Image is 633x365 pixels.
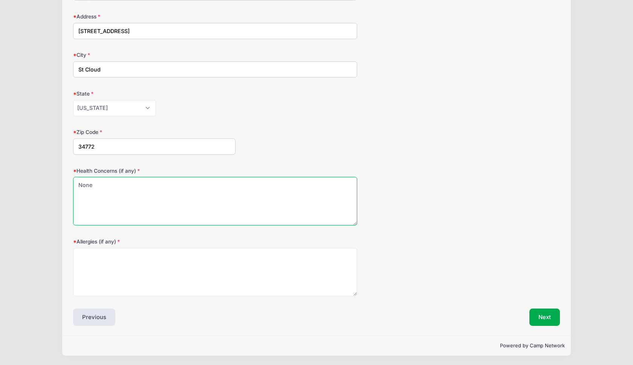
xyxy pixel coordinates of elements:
label: State [73,90,235,97]
p: Powered by Camp Network [68,342,565,350]
label: Health Concerns (if any) [73,167,235,175]
label: City [73,51,235,59]
label: Zip Code [73,128,235,136]
label: Address [73,13,235,20]
label: Allergies (if any) [73,238,235,245]
button: Next [529,309,560,326]
input: xxxxx [73,138,235,155]
button: Previous [73,309,115,326]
